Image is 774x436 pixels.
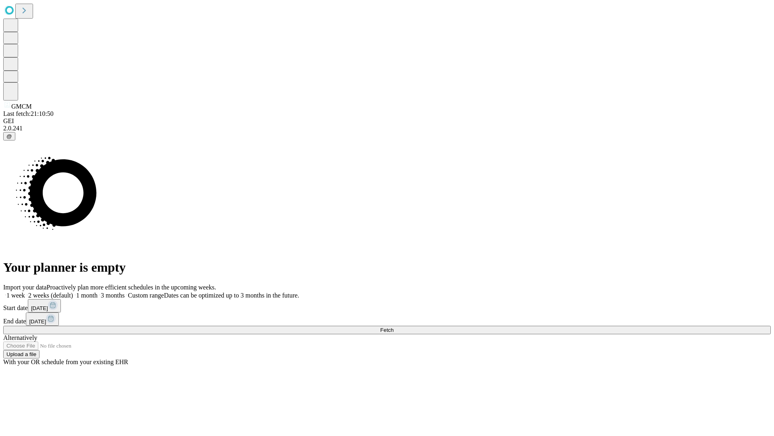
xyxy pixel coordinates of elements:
[29,319,46,325] span: [DATE]
[3,299,771,312] div: Start date
[3,334,37,341] span: Alternatively
[3,358,128,365] span: With your OR schedule from your existing EHR
[6,133,12,139] span: @
[76,292,98,299] span: 1 month
[3,110,54,117] span: Last fetch: 21:10:50
[31,305,48,311] span: [DATE]
[3,125,771,132] div: 2.0.241
[3,260,771,275] h1: Your planner is empty
[26,312,59,326] button: [DATE]
[128,292,164,299] span: Custom range
[6,292,25,299] span: 1 week
[28,292,73,299] span: 2 weeks (default)
[3,350,40,358] button: Upload a file
[3,312,771,326] div: End date
[3,132,15,140] button: @
[28,299,61,312] button: [DATE]
[101,292,125,299] span: 3 months
[3,284,47,291] span: Import your data
[3,326,771,334] button: Fetch
[164,292,299,299] span: Dates can be optimized up to 3 months in the future.
[380,327,393,333] span: Fetch
[3,117,771,125] div: GEI
[47,284,216,291] span: Proactively plan more efficient schedules in the upcoming weeks.
[11,103,32,110] span: GMCM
